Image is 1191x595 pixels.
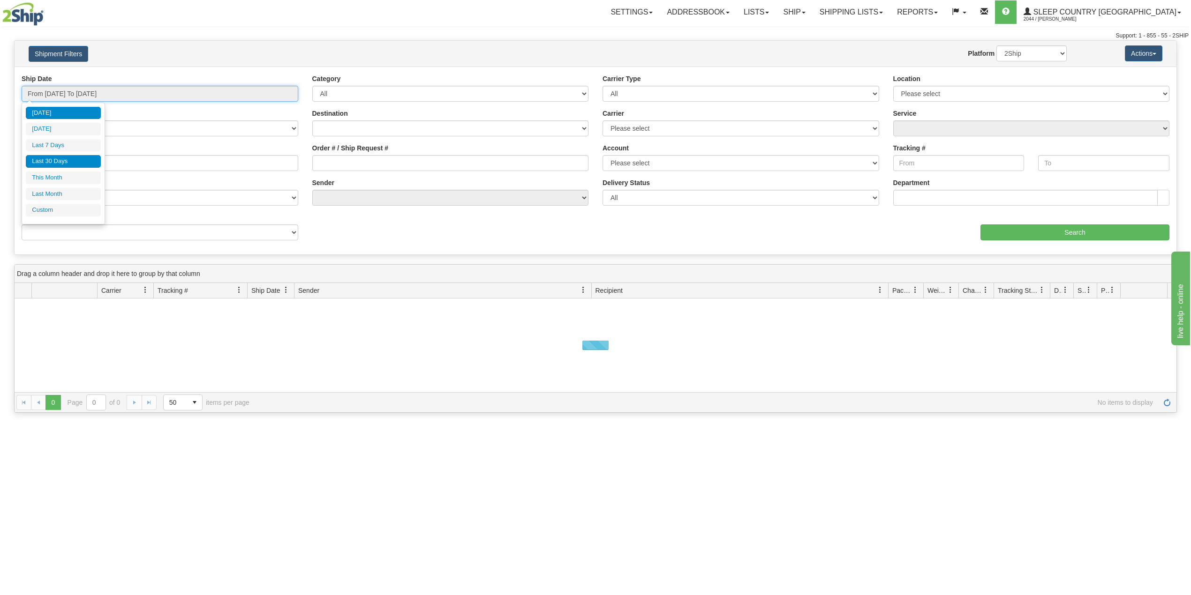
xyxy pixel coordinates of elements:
[978,282,994,298] a: Charge filter column settings
[15,265,1176,283] div: grid grouping header
[942,282,958,298] a: Weight filter column settings
[312,74,341,83] label: Category
[312,143,389,153] label: Order # / Ship Request #
[980,224,1169,240] input: Search
[163,394,203,410] span: Page sizes drop down
[893,178,930,187] label: Department
[26,139,101,152] li: Last 7 Days
[893,143,926,153] label: Tracking #
[2,32,1189,40] div: Support: 1 - 855 - 55 - 2SHIP
[26,188,101,201] li: Last Month
[603,143,629,153] label: Account
[813,0,890,24] a: Shipping lists
[737,0,776,24] a: Lists
[872,282,888,298] a: Recipient filter column settings
[907,282,923,298] a: Packages filter column settings
[893,155,1025,171] input: From
[1104,282,1120,298] a: Pickup Status filter column settings
[893,74,920,83] label: Location
[29,46,88,62] button: Shipment Filters
[603,74,641,83] label: Carrier Type
[26,123,101,135] li: [DATE]
[893,109,917,118] label: Service
[1024,15,1094,24] span: 2044 / [PERSON_NAME]
[1034,282,1050,298] a: Tracking Status filter column settings
[595,286,623,295] span: Recipient
[7,6,87,17] div: live help - online
[1101,286,1109,295] span: Pickup Status
[1054,286,1062,295] span: Delivery Status
[101,286,121,295] span: Carrier
[68,394,121,410] span: Page of 0
[998,286,1039,295] span: Tracking Status
[968,49,995,58] label: Platform
[137,282,153,298] a: Carrier filter column settings
[158,286,188,295] span: Tracking #
[1160,395,1175,410] a: Refresh
[1125,45,1162,61] button: Actions
[603,109,624,118] label: Carrier
[298,286,319,295] span: Sender
[892,286,912,295] span: Packages
[2,2,44,26] img: logo2044.jpg
[163,394,249,410] span: items per page
[169,398,181,407] span: 50
[1017,0,1188,24] a: Sleep Country [GEOGRAPHIC_DATA] 2044 / [PERSON_NAME]
[187,395,202,410] span: select
[603,0,660,24] a: Settings
[26,204,101,216] li: Custom
[22,74,52,83] label: Ship Date
[1169,250,1190,345] iframe: chat widget
[26,155,101,168] li: Last 30 Days
[1038,155,1169,171] input: To
[231,282,247,298] a: Tracking # filter column settings
[26,171,101,184] li: This Month
[312,178,334,187] label: Sender
[776,0,812,24] a: Ship
[1031,8,1176,16] span: Sleep Country [GEOGRAPHIC_DATA]
[603,178,650,187] label: Delivery Status
[890,0,945,24] a: Reports
[26,107,101,119] li: [DATE]
[1057,282,1073,298] a: Delivery Status filter column settings
[278,282,294,298] a: Ship Date filter column settings
[575,282,591,298] a: Sender filter column settings
[963,286,982,295] span: Charge
[660,0,737,24] a: Addressbook
[263,399,1153,406] span: No items to display
[927,286,947,295] span: Weight
[251,286,280,295] span: Ship Date
[312,109,348,118] label: Destination
[1078,286,1085,295] span: Shipment Issues
[1081,282,1097,298] a: Shipment Issues filter column settings
[45,395,60,410] span: Page 0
